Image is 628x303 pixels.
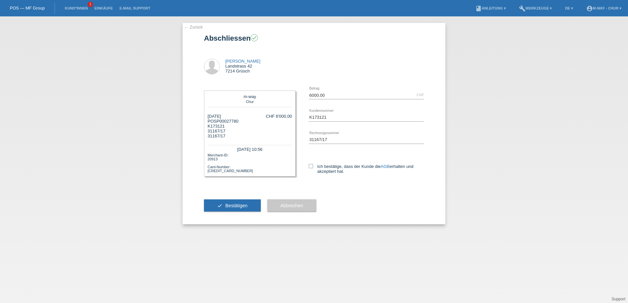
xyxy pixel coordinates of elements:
a: buildWerkzeuge ▾ [516,6,555,10]
span: 31167/17 [208,129,225,133]
span: Bestätigen [225,203,248,208]
span: Abbrechen [280,203,303,208]
a: Support [612,297,625,301]
label: Ich bestätige, dass der Kunde die erhalten und akzeptiert hat. [309,164,424,174]
div: CHF 6'000.00 [266,114,292,119]
div: Merchant-ID: 20913 Card-Number: [CREDIT_CARD_NUMBER] [208,152,292,173]
a: account_circlem-way - Chur ▾ [583,6,625,10]
button: check Bestätigen [204,199,261,212]
a: Einkäufe [91,6,116,10]
button: Abbrechen [267,199,316,212]
a: bookAnleitung ▾ [472,6,509,10]
div: Landstrass 42 7214 Grüsch [225,59,260,73]
span: 1 [88,2,93,7]
a: AGB [381,164,390,169]
a: ← Zurück [184,25,203,30]
a: DE ▾ [562,6,576,10]
div: Chur [209,99,290,104]
i: check [251,35,257,41]
i: build [519,5,526,12]
div: m-way [209,94,290,99]
a: Kund*innen [61,6,91,10]
h1: Abschliessen [204,34,424,42]
div: [DATE] POSP00027780 31167/17 [208,114,238,138]
a: E-Mail Support [116,6,154,10]
a: [PERSON_NAME] [225,59,260,64]
div: CHF [416,93,424,97]
a: POS — MF Group [10,6,45,10]
div: [DATE] 10:56 [208,145,292,152]
i: book [475,5,482,12]
span: K173121 [208,124,225,129]
i: account_circle [586,5,593,12]
i: check [217,203,222,208]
